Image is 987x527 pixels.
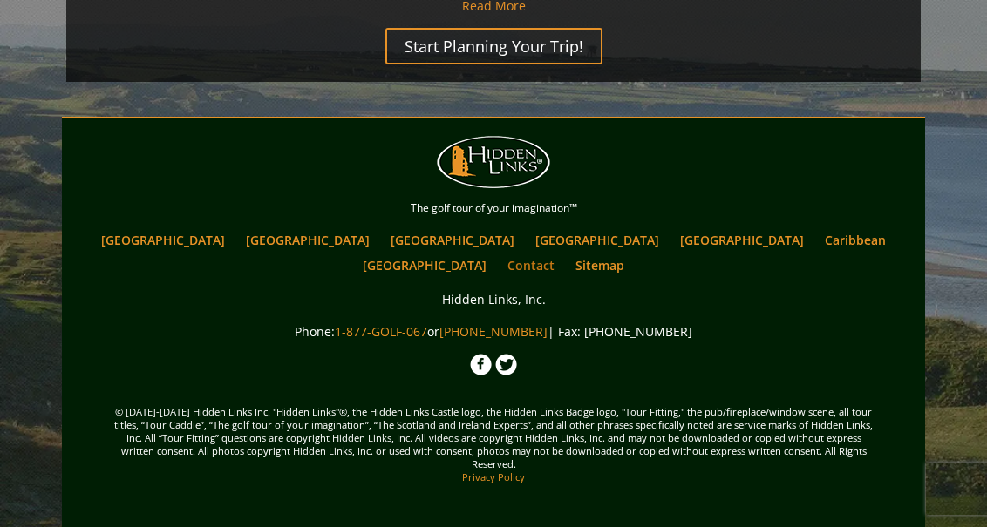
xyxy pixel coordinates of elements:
[66,199,921,218] p: The golf tour of your imagination™
[671,227,813,253] a: [GEOGRAPHIC_DATA]
[462,470,525,483] a: Privacy Policy
[816,227,895,253] a: Caribbean
[66,321,921,342] p: Phone: or | Fax: [PHONE_NUMBER]
[527,227,668,253] a: [GEOGRAPHIC_DATA]
[92,227,234,253] a: [GEOGRAPHIC_DATA]
[495,354,517,375] img: Twitter
[470,354,492,375] img: Facebook
[237,227,378,253] a: [GEOGRAPHIC_DATA]
[335,323,427,340] a: 1-877-GOLF-067
[354,253,495,278] a: [GEOGRAPHIC_DATA]
[567,253,633,278] a: Sitemap
[66,379,921,510] span: © [DATE]-[DATE] Hidden Links Inc. "Hidden Links"®, the Hidden Links Castle logo, the Hidden Links...
[385,28,602,64] a: Start Planning Your Trip!
[382,227,523,253] a: [GEOGRAPHIC_DATA]
[499,253,563,278] a: Contact
[439,323,548,340] a: [PHONE_NUMBER]
[66,288,921,310] p: Hidden Links, Inc.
